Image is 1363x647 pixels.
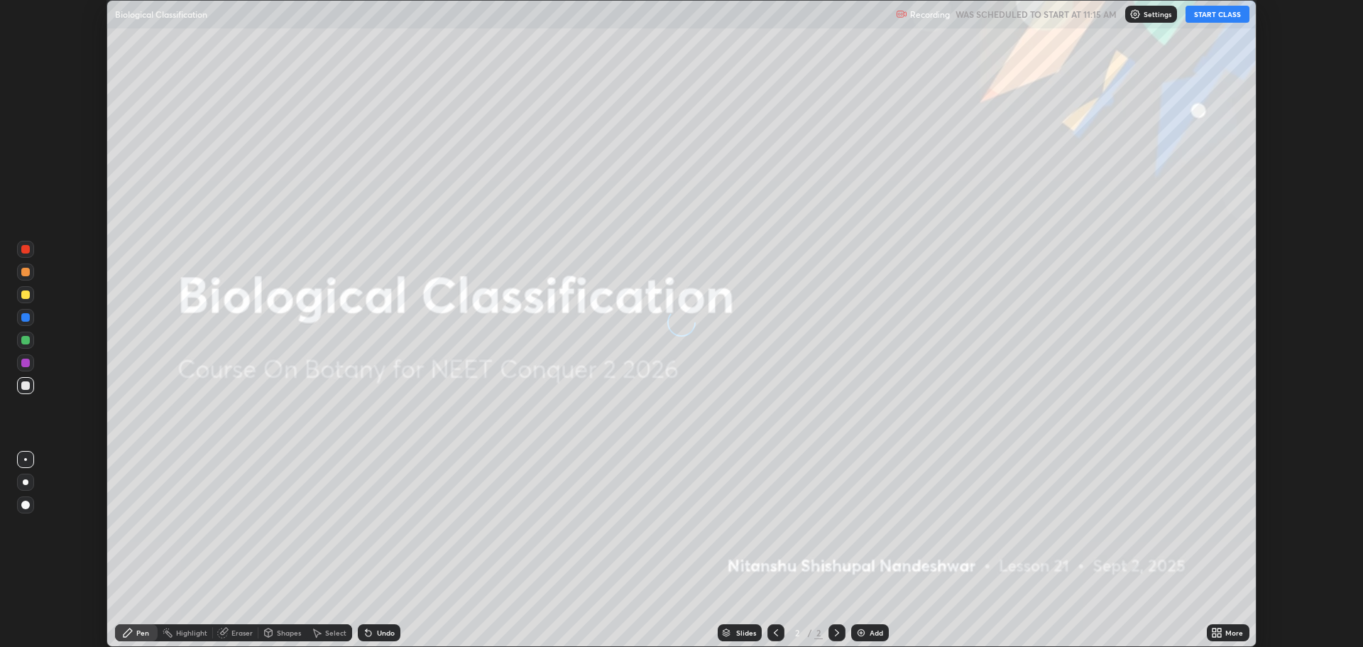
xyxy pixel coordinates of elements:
[910,9,950,20] p: Recording
[377,629,395,636] div: Undo
[870,629,883,636] div: Add
[1225,629,1243,636] div: More
[115,9,207,20] p: Biological Classification
[1129,9,1141,20] img: class-settings-icons
[736,629,756,636] div: Slides
[855,627,867,638] img: add-slide-button
[814,626,823,639] div: 2
[136,629,149,636] div: Pen
[176,629,207,636] div: Highlight
[325,629,346,636] div: Select
[1144,11,1171,18] p: Settings
[277,629,301,636] div: Shapes
[231,629,253,636] div: Eraser
[896,9,907,20] img: recording.375f2c34.svg
[807,629,811,637] div: /
[790,629,804,637] div: 2
[1186,6,1249,23] button: START CLASS
[956,8,1117,21] h5: WAS SCHEDULED TO START AT 11:15 AM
